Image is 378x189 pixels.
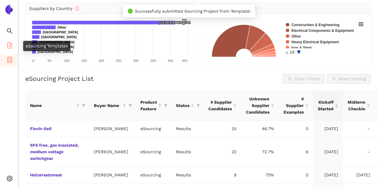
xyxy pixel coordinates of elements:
text: 450 [182,59,187,62]
text: 400 [167,59,173,62]
td: 72.7% [241,137,279,167]
span: filter [196,104,200,107]
span: check-circle [128,9,133,14]
td: [PERSON_NAME] [89,167,136,183]
text: [GEOGRAPHIC_DATA] [41,35,77,39]
span: file-add [7,40,13,52]
text: [GEOGRAPHIC_DATA] [38,50,73,53]
span: filter [164,104,167,107]
span: Product Feature [140,99,157,112]
text: 100 [64,59,69,62]
span: Name [30,102,75,109]
td: [DATE] [313,167,343,183]
span: container [7,55,13,67]
span: filter [82,104,85,107]
text: Electrical Components & Equipment [291,29,354,33]
td: Results [171,167,204,183]
td: [DATE] [313,120,343,137]
text: 200 [99,59,104,62]
span: setting [7,173,13,185]
td: eSourcing [136,167,171,183]
td: [PERSON_NAME] [89,137,136,167]
td: 46.7% [241,120,279,137]
div: eSourcing Templates [23,41,70,51]
th: this column's title is Status,this column is sortable [171,91,204,120]
span: Unknown Supplier Candidates [246,96,269,115]
span: Buyer Name [94,102,121,109]
span: Successfully submitted Sourcing Project from Template! [135,9,250,14]
th: this column's title is # Supplier Examples,this column is sortable [279,91,313,120]
text: 50 [48,59,51,62]
td: 75% [241,167,279,183]
text: Heavy Electrical Equipment [291,40,339,44]
span: Midterm Checkin [348,99,365,112]
td: 22 [204,137,241,167]
span: filter [127,101,133,110]
text: 350 [150,59,156,62]
text: [GEOGRAPHIC_DATA] [39,40,75,44]
button: closeReset Sorting [327,74,371,84]
td: [DATE] [343,167,375,183]
span: search [7,26,13,38]
text: Construction & Engineering [291,23,339,27]
span: Suppliers by Country [29,6,79,11]
text: 250 [116,59,121,62]
text: 0 [32,59,34,62]
span: filter [163,98,169,113]
span: filter [195,101,201,110]
span: # Supplier Candidates [208,99,232,112]
text: [GEOGRAPHIC_DATA] [43,30,78,34]
text: 150 [81,59,87,62]
td: 0 [279,167,313,183]
span: filter [81,101,87,110]
th: this column's title is Name,this column is sortable [25,91,89,120]
td: [DATE] [313,137,343,167]
td: 6 [279,137,313,167]
img: Logo [4,5,14,14]
td: Results [171,137,204,167]
text: 300 [133,59,138,62]
td: 8 [204,167,241,183]
th: this column's title is Buyer Name,this column is sortable [89,91,136,120]
td: 0 [279,120,313,137]
th: this column's title is # Supplier Candidates,this column is sortable [204,91,241,120]
span: Kickoff Started [318,99,333,112]
td: - [343,137,375,167]
td: [PERSON_NAME] [89,120,136,137]
text: 1/2 [290,50,295,54]
span: info-circle [75,6,79,11]
text: Iron & Steel [291,46,312,50]
th: this column's title is Product Feature,this column is sortable [136,91,171,120]
td: - [343,120,375,137]
th: this column's title is Unknown Supplier Candidates,this column is sortable [241,91,279,120]
text: Other [291,34,301,38]
th: this column's title is Midterm Checkin,this column is sortable [343,91,375,120]
td: Results [171,120,204,137]
span: # Supplier Examples [284,96,304,115]
td: eSourcing [136,120,171,137]
td: eSourcing [136,137,171,167]
span: Status [176,102,189,109]
span: filter [128,104,132,107]
h2: eSourcing Project List [25,74,94,83]
button: closeClear Filters [283,74,324,84]
text: [GEOGRAPHIC_DATA] [159,21,194,24]
text: Other [57,26,66,29]
td: 15 [204,120,241,137]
